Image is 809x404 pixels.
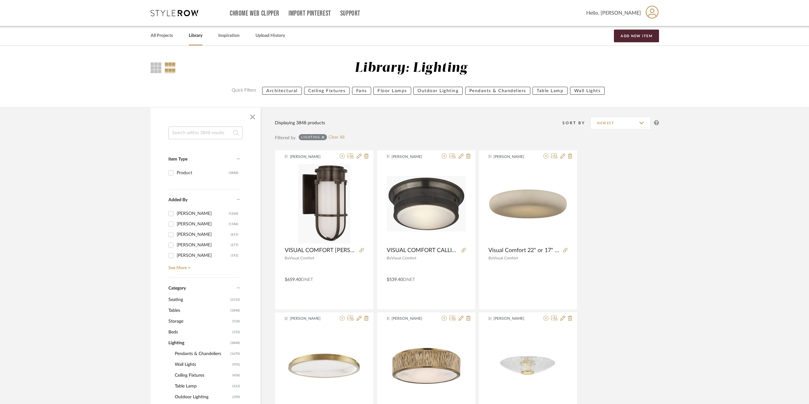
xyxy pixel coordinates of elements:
a: Chrome Web Clipper [230,11,279,16]
div: (277) [231,240,238,250]
span: Storage [168,316,231,327]
div: Sort By [562,120,590,126]
div: Filtered by [275,134,296,141]
button: Close [246,111,259,123]
div: [PERSON_NAME] [177,250,231,261]
span: Table Lamp [175,381,231,392]
span: By [285,256,289,260]
span: (1670) [230,349,240,359]
a: Support [340,11,360,16]
span: (518) [232,316,240,326]
span: (458) [232,370,240,380]
span: Visual Comfort [391,256,416,260]
button: Outdoor Lighting [413,87,463,95]
a: See More + [167,261,240,271]
span: Added By [168,198,187,202]
button: Table Lamp [533,87,568,95]
div: (1260) [229,209,238,219]
span: [PERSON_NAME] [290,154,330,160]
span: [PERSON_NAME] [493,316,534,321]
span: (2133) [230,295,240,305]
span: [PERSON_NAME] [290,316,330,321]
span: DNET [403,277,415,282]
span: [PERSON_NAME] [493,154,534,160]
input: Search within 3848 results [168,127,243,139]
div: (3848) [229,168,238,178]
img: VISUAL COMFORT GRACIE TALL BRACKETED SCONCE WITH WHITE GLASS 4.75"W X 8.25"D X 10.5"H [298,164,350,243]
div: Product [177,168,229,178]
button: Floor Lamps [373,87,411,95]
button: Fans [352,87,371,95]
div: Displaying 3848 products [275,120,325,127]
button: Architectural [262,87,302,95]
span: (3848) [230,338,240,348]
div: (615) [231,229,238,240]
span: Lighting [168,338,229,348]
span: Ceiling Fixtures [175,370,231,381]
span: Visual Comfort 22" or 17" Flushmount 4.25H [488,247,561,254]
span: VISUAL COMFORT CALLIOPE MARINE FLUSHMOUNT 11.5"DIA X 4.5"H [387,247,459,254]
span: $659.40 [285,277,301,282]
button: Add New Item [614,30,659,42]
span: (250) [232,392,240,402]
button: Ceiling Fixtures [304,87,350,95]
span: [PERSON_NAME] [391,154,432,160]
div: [PERSON_NAME] [177,209,229,219]
div: [PERSON_NAME] [177,219,229,229]
span: $539.40 [387,277,403,282]
button: Pendants & Chandeliers [465,87,530,95]
a: Clear All [329,135,344,140]
span: Pendants & Chandeliers [175,348,229,359]
span: (1848) [230,305,240,316]
div: [PERSON_NAME] [177,240,231,250]
a: Import Pinterest [289,11,331,16]
a: Upload History [255,31,285,40]
span: Visual Comfort [493,256,518,260]
span: Item Type [168,157,187,161]
span: Seating [168,294,229,305]
span: Outdoor Lighting [175,392,231,402]
span: By [488,256,493,260]
span: (955) [232,359,240,370]
span: Tables [168,305,229,316]
span: [PERSON_NAME] [391,316,432,321]
span: Wall Lights [175,359,231,370]
div: (192) [231,250,238,261]
div: Lighting [301,135,320,139]
span: Hello, [PERSON_NAME] [586,9,641,17]
div: [PERSON_NAME] [177,229,231,240]
label: Quick Filters [228,87,260,95]
span: VISUAL COMFORT [PERSON_NAME] TALL BRACKETED SCONCE WITH WHITE GLASS 4.75"W X 8.25"D X 10.5"H [285,247,357,254]
a: Library [189,31,202,40]
span: Visual Comfort [289,256,314,260]
span: By [387,256,391,260]
span: DNET [301,277,313,282]
a: All Projects [151,31,173,40]
span: (323) [232,381,240,391]
div: Library: Lighting [355,60,467,76]
img: VISUAL COMFORT CALLIOPE MARINE FLUSHMOUNT 11.5"DIA X 4.5"H [387,176,466,231]
button: Wall Lights [570,87,605,95]
span: Category [168,286,186,291]
div: (1186) [229,219,238,229]
a: Inspiration [218,31,240,40]
span: (153) [232,327,240,337]
img: Visual Comfort 22" or 17" Flushmount 4.25H [488,164,568,243]
span: Beds [168,327,231,338]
